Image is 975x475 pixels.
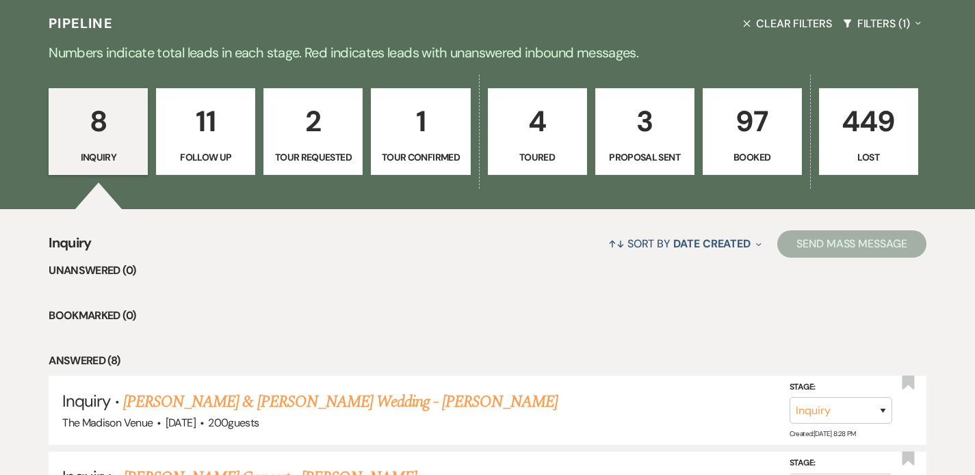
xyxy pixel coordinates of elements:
li: Answered (8) [49,352,926,370]
span: [DATE] [166,416,196,430]
p: 8 [57,98,139,144]
a: 3Proposal Sent [595,88,694,176]
p: 449 [828,98,909,144]
span: Inquiry [62,390,110,411]
p: Tour Requested [272,150,354,165]
li: Unanswered (0) [49,262,926,280]
label: Stage: [790,380,892,395]
button: Clear Filters [738,5,837,42]
p: Lost [828,150,909,165]
p: Proposal Sent [604,150,686,165]
span: 200 guests [208,416,259,430]
p: Booked [712,150,793,165]
a: 449Lost [819,88,918,176]
label: Stage: [790,456,892,471]
span: ↑↓ [608,236,625,251]
span: The Madison Venue [62,416,153,430]
a: 1Tour Confirmed [371,88,470,176]
span: Date Created [673,236,751,251]
button: Filters (1) [837,5,926,42]
p: 4 [497,98,578,144]
p: Follow Up [165,150,246,165]
a: 11Follow Up [156,88,255,176]
p: 3 [604,98,686,144]
span: Created: [DATE] 8:28 PM [790,429,856,438]
a: [PERSON_NAME] & [PERSON_NAME] Wedding - [PERSON_NAME] [123,390,558,414]
p: Toured [497,150,578,165]
a: 8Inquiry [49,88,148,176]
li: Bookmarked (0) [49,307,926,325]
a: 4Toured [488,88,587,176]
p: Inquiry [57,150,139,165]
button: Sort By Date Created [603,226,767,262]
p: 97 [712,98,793,144]
a: 2Tour Requested [263,88,363,176]
p: 11 [165,98,246,144]
p: 1 [380,98,461,144]
button: Send Mass Message [777,230,926,258]
a: 97Booked [703,88,802,176]
p: 2 [272,98,354,144]
p: Tour Confirmed [380,150,461,165]
h3: Pipeline [49,14,113,33]
span: Inquiry [49,232,92,262]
